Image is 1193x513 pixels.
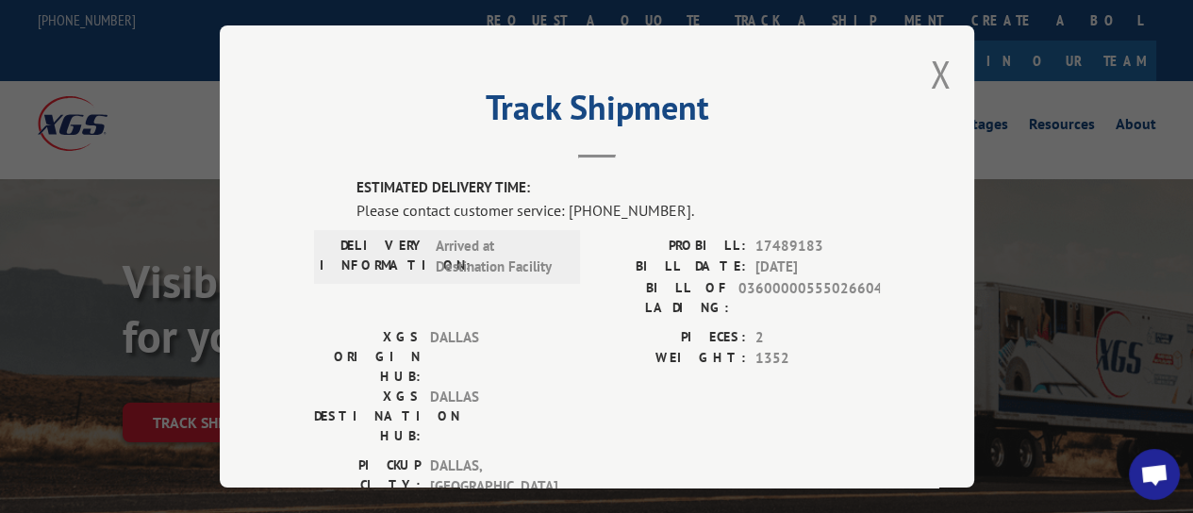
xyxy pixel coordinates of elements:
[755,327,880,349] span: 2
[738,278,880,318] span: 03600000555026604
[930,49,951,99] button: Close modal
[755,236,880,257] span: 17489183
[597,236,746,257] label: PROBILL:
[597,278,729,318] label: BILL OF LADING:
[314,94,880,130] h2: Track Shipment
[314,327,421,387] label: XGS ORIGIN HUB:
[436,236,563,278] span: Arrived at Destination Facility
[597,256,746,278] label: BILL DATE:
[755,348,880,370] span: 1352
[430,327,557,387] span: DALLAS
[597,327,746,349] label: PIECES:
[320,236,426,278] label: DELIVERY INFORMATION:
[430,387,557,446] span: DALLAS
[1129,449,1180,500] div: Open chat
[430,455,557,498] span: DALLAS , [GEOGRAPHIC_DATA]
[356,199,880,222] div: Please contact customer service: [PHONE_NUMBER].
[314,455,421,498] label: PICKUP CITY:
[755,256,880,278] span: [DATE]
[597,348,746,370] label: WEIGHT:
[356,177,880,199] label: ESTIMATED DELIVERY TIME:
[314,387,421,446] label: XGS DESTINATION HUB:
